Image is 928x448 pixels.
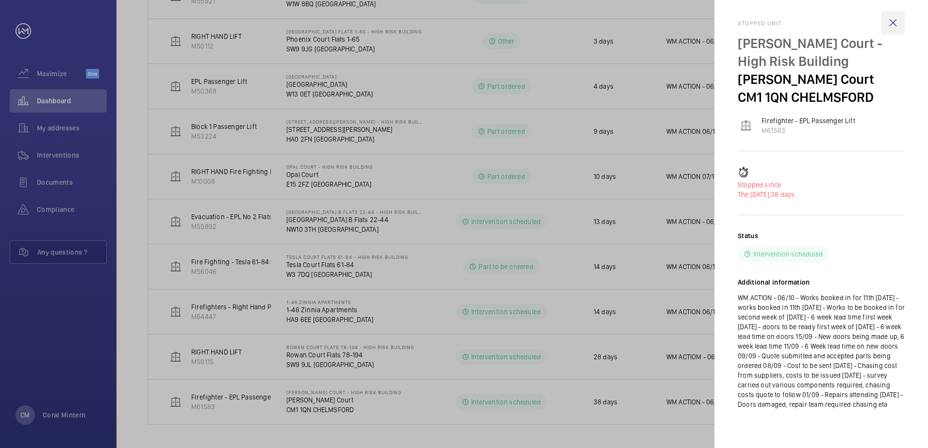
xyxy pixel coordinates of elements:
[738,20,905,27] h2: Stopped unit
[753,249,823,259] p: Intervention scheduled
[738,88,905,106] p: CM1 1QN CHELMSFORD
[738,70,905,88] p: [PERSON_NAME] Court
[762,116,855,126] p: Firefighter - EPL Passenger Lift
[738,277,905,287] h2: Additional information
[738,191,771,198] span: The [DATE],
[762,126,855,135] p: M61583
[738,293,905,409] p: WM ACTION - 06/10 - Works booked in for 11th [DATE] - works booked in 11th [DATE] - Works to be b...
[738,231,758,240] h2: Status
[738,34,905,70] p: [PERSON_NAME] Court - High Risk Building
[740,120,752,131] img: elevator.svg
[738,180,905,190] p: Stopped since
[738,190,905,199] p: 38 days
